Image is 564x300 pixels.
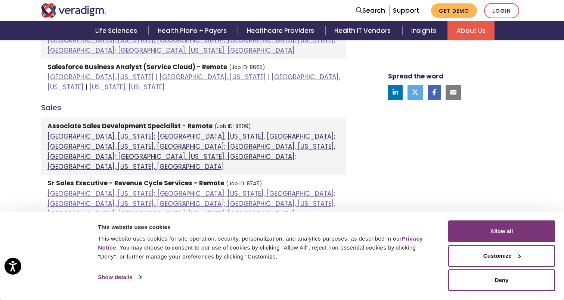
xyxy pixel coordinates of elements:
a: [GEOGRAPHIC_DATA], [US_STATE]; [GEOGRAPHIC_DATA], [US_STATE], [GEOGRAPHIC_DATA]; [GEOGRAPHIC_DATA... [47,132,335,171]
strong: Salesforce Business Analyst (Service Cloud) - Remote [47,62,227,71]
a: Insights [402,21,447,40]
button: Deny [448,269,555,291]
strong: Associate Sales Development Specialist - Remote [47,121,213,130]
img: Veradigm logo [41,3,106,18]
small: (Job ID: 8665) [229,64,265,71]
a: [GEOGRAPHIC_DATA], [US_STATE] [47,72,154,81]
a: [GEOGRAPHIC_DATA], [US_STATE] [159,72,266,81]
a: Health IT Vendors [325,21,402,40]
a: [US_STATE], [US_STATE] [89,83,165,92]
a: [GEOGRAPHIC_DATA], [US_STATE]; [GEOGRAPHIC_DATA], [US_STATE], [GEOGRAPHIC_DATA]; [GEOGRAPHIC_DATA... [47,189,335,239]
div: This website uses cookies for site operation, security, personalization, and analytics purposes, ... [98,234,431,261]
small: (Job ID: 8745) [226,180,262,187]
a: Login [484,3,519,18]
span: | [156,72,158,81]
strong: Sr Sales Executive - Revenue Cycle Services - Remote [47,179,224,188]
button: Allow all [448,220,555,242]
div: This website uses cookies [98,223,431,232]
button: Customize [448,245,555,267]
a: Search [356,6,385,16]
small: (Job ID: 8609) [214,123,251,130]
a: Healthcare Providers [238,21,325,40]
a: Support [393,6,419,15]
a: Get Demo [431,3,477,18]
span: | [268,72,270,81]
h4: Sales [41,103,346,112]
a: Health Plans + Payers [149,21,238,40]
a: About Us [447,21,495,40]
strong: Spread the word [388,72,443,81]
a: [GEOGRAPHIC_DATA], [US_STATE]; [GEOGRAPHIC_DATA], [US_STATE], [GEOGRAPHIC_DATA]; [GEOGRAPHIC_DATA... [47,5,335,55]
span: | [86,83,87,92]
a: Show details [98,272,141,283]
a: Life Sciences [86,21,148,40]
